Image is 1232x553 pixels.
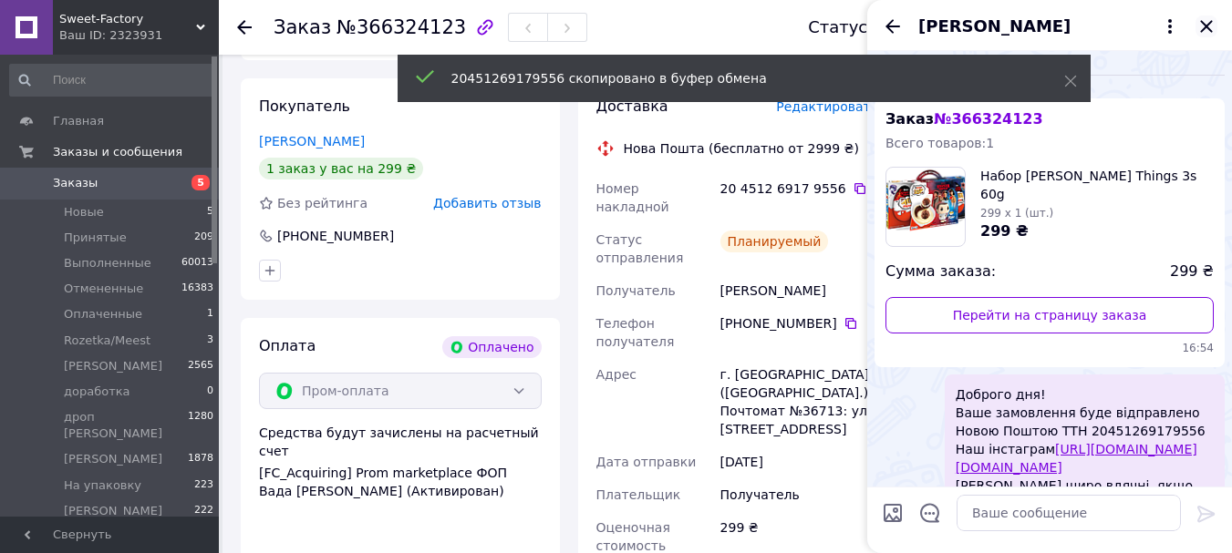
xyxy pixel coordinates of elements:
[980,167,1214,203] span: Набор [PERSON_NAME] Things 3s 60g
[259,424,542,500] div: Средства будут зачислены на расчетный счет
[53,144,182,160] span: Заказы и сообщения
[259,134,365,148] a: [PERSON_NAME]
[207,306,213,323] span: 1
[720,314,878,333] div: [PHONE_NUMBER]
[64,409,188,442] span: дроп [PERSON_NAME]
[918,15,1181,38] button: [PERSON_NAME]
[64,204,104,220] span: Новые
[207,384,213,400] span: 0
[717,274,882,307] div: [PERSON_NAME]
[776,99,878,114] span: Редактировать
[882,15,904,37] button: Назад
[194,477,213,494] span: 223
[275,227,396,245] div: [PHONE_NUMBER]
[59,27,219,44] div: Ваш ID: 2323931
[64,281,143,297] span: Отмененные
[53,175,98,191] span: Заказы
[720,230,829,252] div: Планируемый
[64,384,130,400] span: доработка
[717,358,882,445] div: г. [GEOGRAPHIC_DATA] ([GEOGRAPHIC_DATA].), Почтомат №36713: ул. [STREET_ADDRESS]
[188,451,213,467] span: 1878
[918,15,1071,38] span: [PERSON_NAME]
[64,358,162,374] span: [PERSON_NAME]
[53,113,104,129] span: Главная
[59,11,196,27] span: Sweet-Factory
[885,341,1214,356] span: 16:54 12.10.2025
[433,196,541,210] span: Добавить отзыв
[192,175,210,190] span: 5
[64,230,127,246] span: Принятые
[619,139,864,158] div: Нова Пошта (бесплатно от 2999 ₴)
[596,520,670,553] span: Оценочная стоимость
[596,367,637,382] span: Адрес
[64,477,141,494] span: На упаковку
[237,18,252,36] div: Вернуться назад
[207,333,213,349] span: 3
[442,336,541,358] div: Оплачено
[596,316,675,349] span: Телефон получателя
[596,97,668,115] span: Доставка
[596,487,681,502] span: Плательщик
[194,503,213,536] span: 222
[885,261,996,282] span: Сумма заказа:
[64,503,194,536] span: [PERSON_NAME] ДРОП
[885,136,994,150] span: Всего товаров: 1
[207,204,213,220] span: 5
[259,158,423,179] div: 1 заказ у вас на 299 ₴
[259,464,542,500] div: [FC_Acquiring] Prom marketplace ФОП Вада [PERSON_NAME] (Активирован)
[720,179,878,198] div: 20 4512 6917 9556
[808,18,930,36] div: Статус заказа
[181,255,213,271] span: 60013
[980,222,1029,240] span: 299 ₴
[1170,261,1214,282] span: 299 ₴
[596,181,669,214] span: Номер накладной
[274,16,331,38] span: Заказ
[596,455,697,469] span: Дата отправки
[596,232,684,265] span: Статус отправления
[980,207,1053,220] span: 299 x 1 (шт.)
[934,110,1042,128] span: № 366324123
[717,478,882,511] div: Получатель
[64,451,162,467] span: [PERSON_NAME]
[64,333,150,349] span: Rozetka/Meest
[277,196,368,210] span: Без рейтинга
[918,501,942,525] button: Открыть шаблоны ответов
[64,255,151,271] span: Выполненные
[259,97,350,115] span: Покупатель
[596,283,676,298] span: Получатель
[259,337,316,354] span: Оплата
[886,168,965,246] img: 6833459773_w100_h100_nabor-kinder-joy.jpg
[1196,15,1217,37] button: Закрыть
[181,281,213,297] span: 16383
[451,69,1019,87] div: 20451269179556 скопировано в буфер обмена
[188,409,213,442] span: 1280
[64,306,142,323] span: Оплаченные
[885,110,1043,128] span: Заказ
[885,297,1214,333] a: Перейти на страницу заказа
[9,64,215,97] input: Поиск
[188,358,213,374] span: 2565
[717,445,882,478] div: [DATE]
[336,16,466,38] span: №366324123
[956,442,1197,475] a: [URL][DOMAIN_NAME][DOMAIN_NAME]
[194,230,213,246] span: 209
